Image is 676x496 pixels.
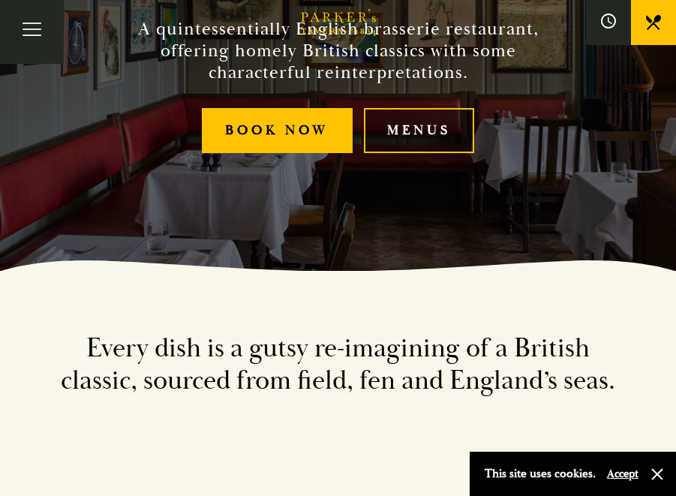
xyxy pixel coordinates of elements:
[650,467,665,482] button: Close and accept
[61,332,616,396] h2: Every dish is a gutsy re-imagining of a British classic, sourced from field, fen and England’s seas.
[485,463,596,485] p: This site uses cookies.
[607,467,638,481] button: Accept
[116,19,560,83] h2: A quintessentially English brasserie restaurant, offering homely British classics with some chara...
[364,108,475,154] a: Menus
[202,108,353,154] a: Book Now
